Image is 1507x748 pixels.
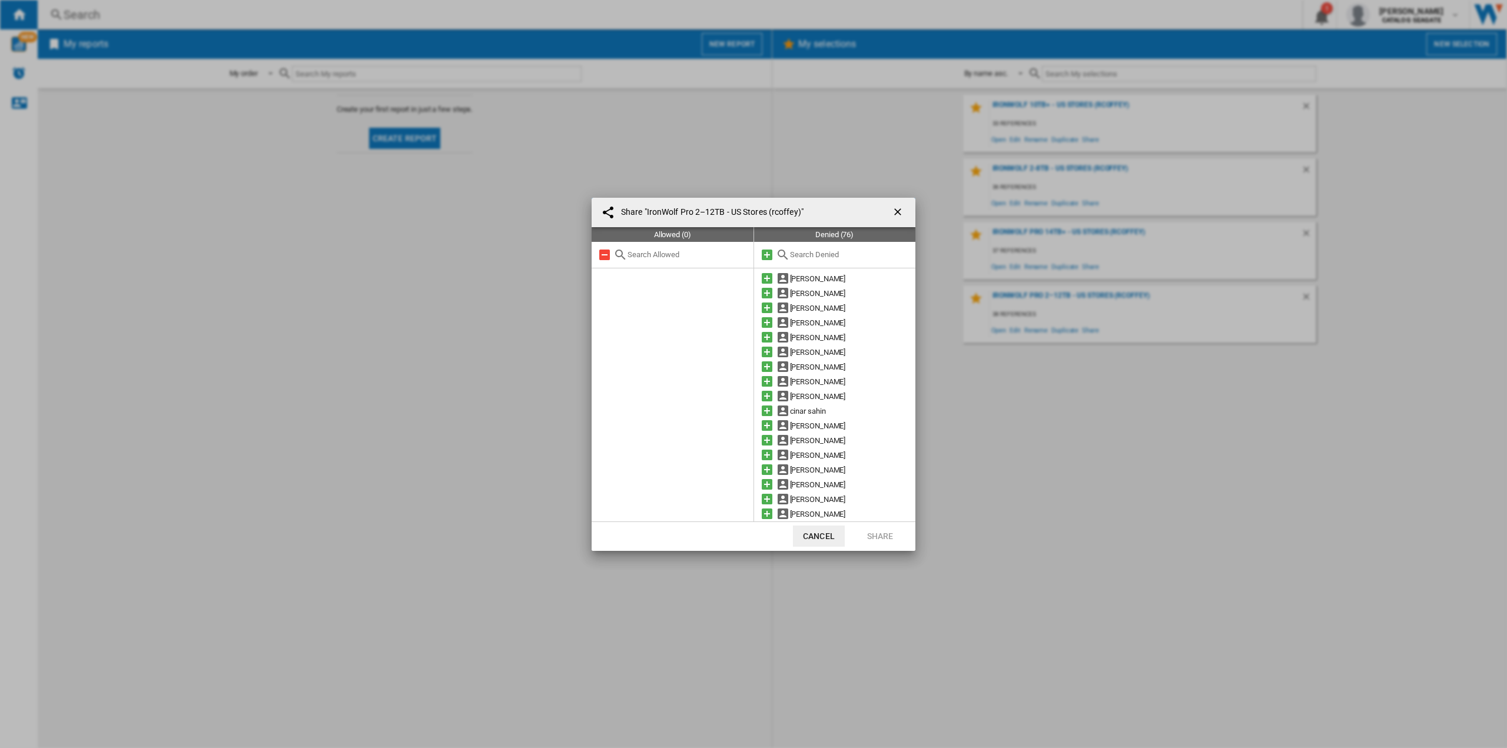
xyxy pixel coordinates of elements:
button: Cancel [793,526,845,547]
div: [PERSON_NAME] [790,286,916,301]
h4: Share "IronWolf Pro 2–12TB - US Stores (rcoffey)" [615,207,804,218]
ng-md-icon: getI18NText('BUTTONS.CLOSE_DIALOG') [892,206,906,220]
div: [PERSON_NAME] [790,389,916,404]
div: [PERSON_NAME] [790,477,916,492]
div: [PERSON_NAME] [790,330,916,345]
div: [PERSON_NAME] [790,360,916,374]
div: [PERSON_NAME] [790,448,916,463]
div: [PERSON_NAME] [790,492,916,507]
button: Share [854,526,906,547]
div: [PERSON_NAME] [790,271,916,286]
div: [PERSON_NAME] [790,301,916,315]
md-icon: Remove all [598,248,612,262]
div: Denied (76) [754,227,916,242]
input: Search Denied [790,250,910,259]
div: [PERSON_NAME] [790,507,916,521]
input: Search Allowed [628,250,748,259]
div: [PERSON_NAME] [790,374,916,389]
md-icon: Add all [760,248,774,262]
button: getI18NText('BUTTONS.CLOSE_DIALOG') [887,201,911,224]
div: [PERSON_NAME] [790,345,916,360]
div: [PERSON_NAME] [790,315,916,330]
div: Allowed (0) [592,227,753,242]
div: [PERSON_NAME] [790,418,916,433]
div: [PERSON_NAME] [790,463,916,477]
div: cinar sahin [790,404,916,418]
div: [PERSON_NAME] [790,433,916,448]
